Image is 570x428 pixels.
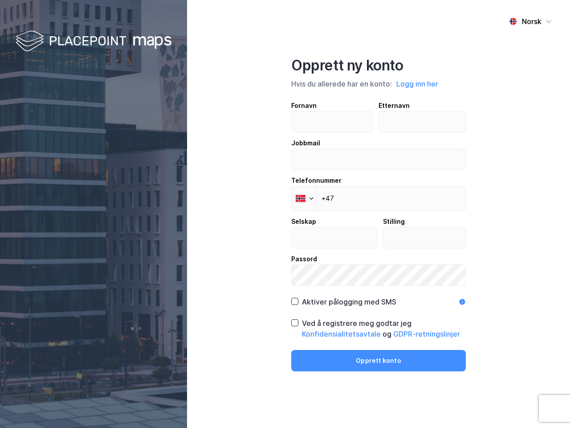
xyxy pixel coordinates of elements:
div: Norway: + 47 [292,186,316,210]
div: Aktiver pålogging med SMS [302,296,396,307]
div: Etternavn [379,100,466,111]
div: Fornavn [291,100,373,111]
div: Stilling [383,216,466,227]
div: Jobbmail [291,138,466,148]
input: Telefonnummer [291,186,466,211]
div: Selskap [291,216,378,227]
div: Telefonnummer [291,175,466,186]
div: Norsk [522,16,541,27]
div: Ved å registrere meg godtar jeg og [302,318,466,339]
div: Opprett ny konto [291,57,466,74]
iframe: Chat Widget [525,385,570,428]
div: Hvis du allerede har en konto: [291,78,466,90]
div: Passord [291,254,466,264]
button: Opprett konto [291,350,466,371]
button: Logg inn her [394,78,441,90]
img: logo-white.f07954bde2210d2a523dddb988cd2aa7.svg [16,29,171,55]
